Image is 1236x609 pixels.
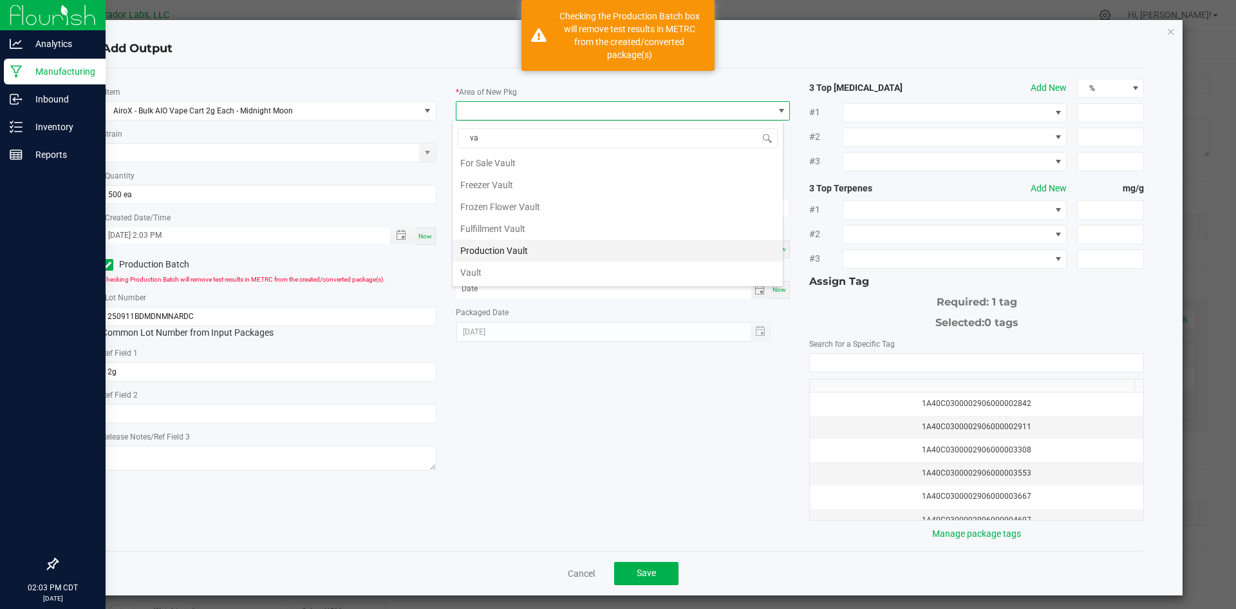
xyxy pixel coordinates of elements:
[453,218,783,240] li: Fulfillment Vault
[23,92,100,107] p: Inbound
[809,227,843,241] span: #2
[10,93,23,106] inline-svg: Inbound
[102,389,138,401] label: Ref Field 2
[459,86,517,98] label: Area of New Pkg
[102,347,138,359] label: Ref Field 1
[818,444,1136,456] div: 1A40C0300002906000003308
[453,152,783,174] li: For Sale Vault
[809,203,843,217] span: #1
[102,431,190,443] label: Release Notes/Ref Field 3
[453,174,783,196] li: Freezer Vault
[10,148,23,161] inline-svg: Reports
[637,568,656,578] span: Save
[809,155,843,168] span: #3
[751,281,770,299] span: Toggle calendar
[23,36,100,52] p: Analytics
[10,37,23,50] inline-svg: Analytics
[6,582,100,594] p: 02:03 PM CDT
[453,240,783,262] li: Production Vault
[453,196,783,218] li: Frozen Flower Vault
[102,258,259,271] label: Production Batch
[6,594,100,603] p: [DATE]
[105,292,146,304] label: Lot Number
[809,106,843,119] span: #1
[105,170,135,182] label: Quantity
[418,233,432,240] span: Now
[1078,79,1127,97] span: %
[809,130,843,144] span: #2
[818,467,1136,479] div: 1A40C0300002906000003553
[843,225,1067,244] span: NO DATA FOUND
[554,10,705,61] div: Checking the Production Batch box will remove test results in METRC from the created/converted pa...
[818,490,1136,503] div: 1A40C0300002906000003667
[23,64,100,79] p: Manufacturing
[1077,182,1144,195] strong: mg/g
[818,421,1136,433] div: 1A40C0300002906000002911
[772,286,786,293] span: Now
[809,310,1144,331] div: Selected:
[1031,81,1067,95] button: Add New
[390,227,415,244] span: Toggle popup
[23,119,100,135] p: Inventory
[809,182,943,195] strong: 3 Top Terpenes
[102,227,377,244] input: Created Datetime
[818,514,1136,527] div: 1A40C0300002906000004697
[23,147,100,162] p: Reports
[1031,182,1067,195] button: Add New
[10,121,23,133] inline-svg: Inventory
[843,200,1067,220] span: NO DATA FOUND
[456,281,751,297] input: Date
[810,354,1143,372] input: NO DATA FOUND
[809,338,895,350] label: Search for a Specific Tag
[456,307,509,318] label: Packaged Date
[453,262,783,284] li: Vault
[568,567,595,580] a: Cancel
[102,102,420,120] span: AiroX - Bulk AIO Vape Cart 2g Each - Midnight Moon
[105,86,120,98] label: Item
[102,128,122,140] label: Strain
[809,81,943,95] strong: 3 Top [MEDICAL_DATA]
[10,65,23,78] inline-svg: Manufacturing
[809,289,1144,310] div: Required: 1 tag
[984,316,1018,329] span: 0 tags
[102,307,436,340] div: Common Lot Number from Input Packages
[932,528,1021,539] a: Manage package tags
[809,274,1144,289] div: Assign Tag
[809,252,843,266] span: #3
[614,562,679,585] button: Save
[818,398,1136,410] div: 1A40C0300002906000002842
[102,276,385,283] span: Checking Production Batch will remove test results in METRC from the created/converted package(s).
[843,249,1067,269] span: NO DATA FOUND
[105,212,171,224] label: Created Date/Time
